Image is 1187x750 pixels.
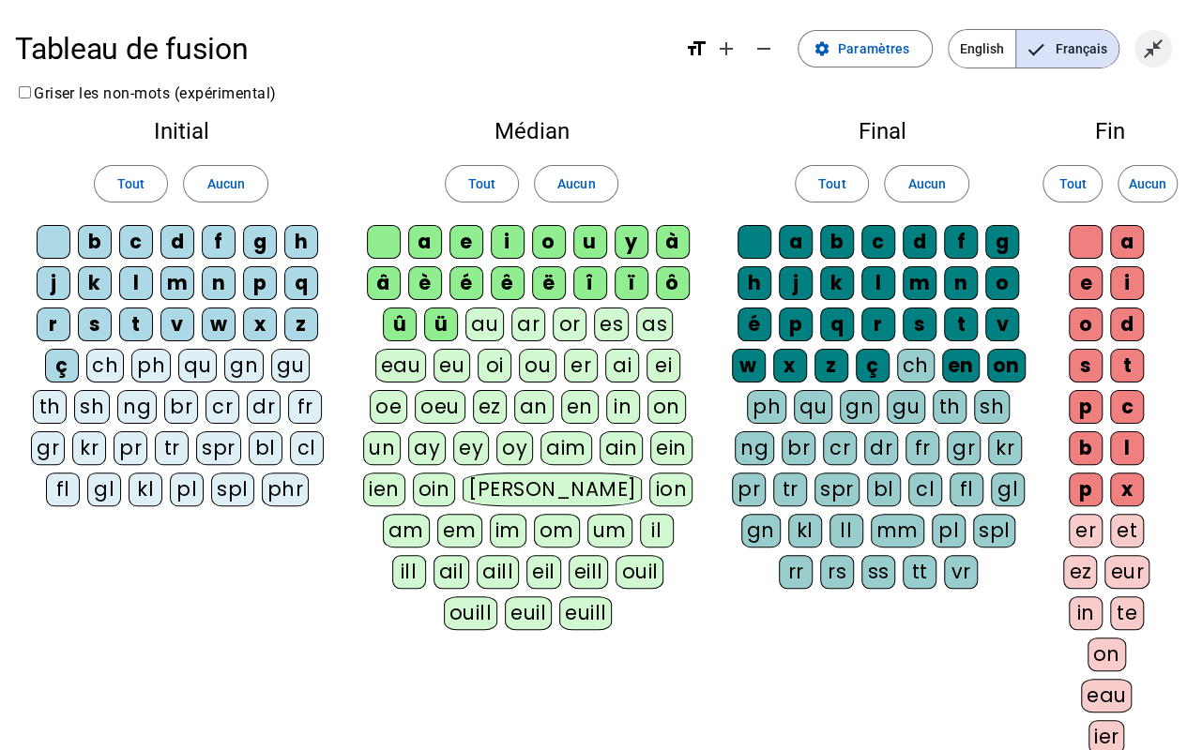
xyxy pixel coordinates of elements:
div: q [284,266,318,300]
div: a [1110,225,1144,259]
div: w [732,349,766,382]
div: ei [647,349,680,382]
span: Aucun [557,172,595,195]
h2: Fin [1063,120,1157,142]
div: dr [247,390,281,424]
div: te [1110,596,1144,630]
div: i [1110,266,1144,300]
div: ai [605,349,639,382]
div: am [383,514,430,547]
div: ion [649,472,692,506]
div: euil [505,596,552,630]
div: kr [988,431,1022,465]
div: um [587,514,632,547]
div: x [243,307,277,341]
div: è [408,266,442,300]
div: s [903,307,936,341]
div: ey [453,431,489,465]
div: l [861,266,895,300]
div: ez [1063,555,1097,589]
div: c [1110,390,1144,424]
div: kl [788,514,822,547]
div: f [944,225,978,259]
div: fr [905,431,939,465]
div: ü [424,307,458,341]
button: Tout [795,165,869,202]
div: eur [1104,555,1149,589]
div: br [782,431,815,465]
div: q [820,307,854,341]
div: tt [903,555,936,589]
div: kr [72,431,106,465]
div: ain [600,431,644,465]
div: ail [434,555,470,589]
mat-icon: add [715,37,738,60]
div: n [944,266,978,300]
div: ë [532,266,566,300]
div: fl [950,472,983,506]
div: n [202,266,236,300]
span: English [949,30,1015,67]
button: Paramètres [798,30,933,67]
div: th [33,390,67,424]
div: phr [262,472,310,506]
div: â [367,266,401,300]
div: b [820,225,854,259]
div: es [594,307,629,341]
div: th [933,390,966,424]
div: un [363,431,401,465]
div: oin [413,472,456,506]
div: a [779,225,813,259]
div: d [903,225,936,259]
div: x [1110,472,1144,506]
div: au [465,307,504,341]
div: in [606,390,640,424]
div: j [779,266,813,300]
div: an [514,390,554,424]
div: oy [496,431,533,465]
div: p [243,266,277,300]
span: Aucun [1129,172,1166,195]
h2: Final [731,120,1033,142]
div: é [449,266,483,300]
div: qu [178,349,217,382]
div: tr [155,431,189,465]
div: ez [473,390,507,424]
div: ay [408,431,446,465]
div: ô [656,266,690,300]
h2: Initial [30,120,332,142]
div: im [490,514,526,547]
div: ng [735,431,774,465]
span: Tout [818,172,845,195]
span: Aucun [907,172,945,195]
button: Aucun [884,165,968,202]
div: sh [974,390,1010,424]
div: bl [249,431,282,465]
button: Tout [1042,165,1103,202]
div: tr [773,472,807,506]
mat-button-toggle-group: Language selection [948,29,1119,68]
div: eu [434,349,470,382]
button: Augmenter la taille de la police [708,30,745,67]
div: j [37,266,70,300]
div: eau [1081,679,1133,712]
div: gl [87,472,121,506]
div: sh [74,390,110,424]
div: c [119,225,153,259]
div: e [1069,266,1103,300]
div: à [656,225,690,259]
h2: Médian [362,120,701,142]
button: Aucun [1118,165,1178,202]
div: on [647,390,686,424]
div: eill [569,555,609,589]
div: gl [991,472,1025,506]
div: spr [814,472,860,506]
div: k [820,266,854,300]
div: gu [271,349,310,382]
div: e [449,225,483,259]
div: ar [511,307,545,341]
div: ouil [616,555,663,589]
div: gu [887,390,925,424]
div: g [243,225,277,259]
div: rr [779,555,813,589]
